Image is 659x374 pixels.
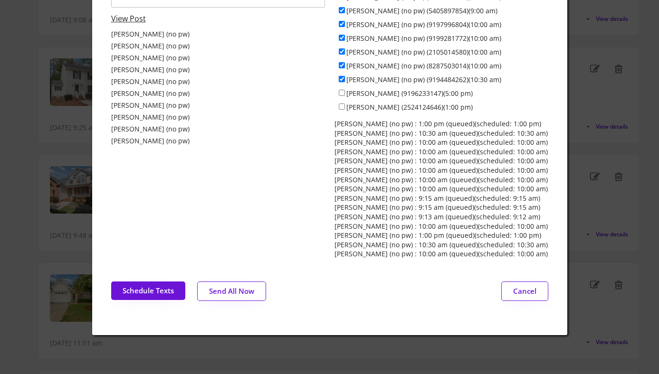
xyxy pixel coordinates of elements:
div: [PERSON_NAME] (no pw) [111,53,190,63]
label: [PERSON_NAME] (2524124646)(1:00 pm) [346,103,473,112]
div: [PERSON_NAME] (no pw) [111,29,190,39]
div: [PERSON_NAME] (no pw) [111,136,190,146]
button: Send All Now [197,281,266,301]
div: [PERSON_NAME] (no pw) [111,41,190,51]
label: [PERSON_NAME] (9196233147)(5:00 pm) [346,89,473,98]
div: [PERSON_NAME] (no pw) [111,77,190,86]
div: [PERSON_NAME] (no pw) : 10:00 am (queued)(scheduled: 10:00 am) [334,147,548,157]
div: [PERSON_NAME] (no pw) [111,89,190,98]
label: [PERSON_NAME] (no pw) (9194484262)(10:30 am) [346,75,501,84]
div: [PERSON_NAME] (no pw) : 10:00 am (queued)(scheduled: 10:00 am) [334,138,548,147]
div: [PERSON_NAME] (no pw) : 9:13 am (queued)(scheduled: 9:12 am) [334,212,540,222]
div: [PERSON_NAME] (no pw) : 10:00 am (queued)(scheduled: 10:00 am) [334,249,548,259]
button: Cancel [501,281,548,301]
div: [PERSON_NAME] (no pw) : 9:15 am (queued)(scheduled: 9:15 am) [334,194,540,203]
label: [PERSON_NAME] (no pw) (9199281772)(10:00 am) [346,34,501,43]
label: [PERSON_NAME] (no pw) (8287503014)(10:00 am) [346,61,501,70]
div: [PERSON_NAME] (no pw) : 9:15 am (queued)(scheduled: 9:15 am) [334,203,540,212]
div: [PERSON_NAME] (no pw) [111,124,190,134]
div: [PERSON_NAME] (no pw) : 10:00 am (queued)(scheduled: 10:00 am) [334,184,548,194]
div: [PERSON_NAME] (no pw) : 10:00 am (queued)(scheduled: 10:00 am) [334,156,548,166]
div: [PERSON_NAME] (no pw) : 10:00 am (queued)(scheduled: 10:00 am) [334,166,548,175]
div: [PERSON_NAME] (no pw) : 10:30 am (queued)(scheduled: 10:30 am) [334,129,548,138]
div: [PERSON_NAME] (no pw) : 10:00 am (queued)(scheduled: 10:00 am) [334,175,548,185]
div: [PERSON_NAME] (no pw) : 10:30 am (queued)(scheduled: 10:30 am) [334,240,548,250]
label: [PERSON_NAME] (no pw) (9197996804)(10:00 am) [346,20,501,29]
label: [PERSON_NAME] (no pw) (2105014580)(10:00 am) [346,47,501,56]
div: [PERSON_NAME] (no pw) : 1:00 pm (queued)(scheduled: 1:00 pm) [334,231,541,240]
div: [PERSON_NAME] (no pw) : 10:00 am (queued)(scheduled: 10:00 am) [334,222,548,231]
div: [PERSON_NAME] (no pw) [111,101,190,110]
div: [PERSON_NAME] (no pw) [111,112,190,122]
button: Schedule Texts [111,281,185,300]
label: [PERSON_NAME] (no pw) (5405897854)(9:00 am) [346,6,497,15]
div: [PERSON_NAME] (no pw) [111,65,190,75]
a: View Post [111,13,146,24]
div: [PERSON_NAME] (no pw) : 1:00 pm (queued)(scheduled: 1:00 pm) [334,119,541,129]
